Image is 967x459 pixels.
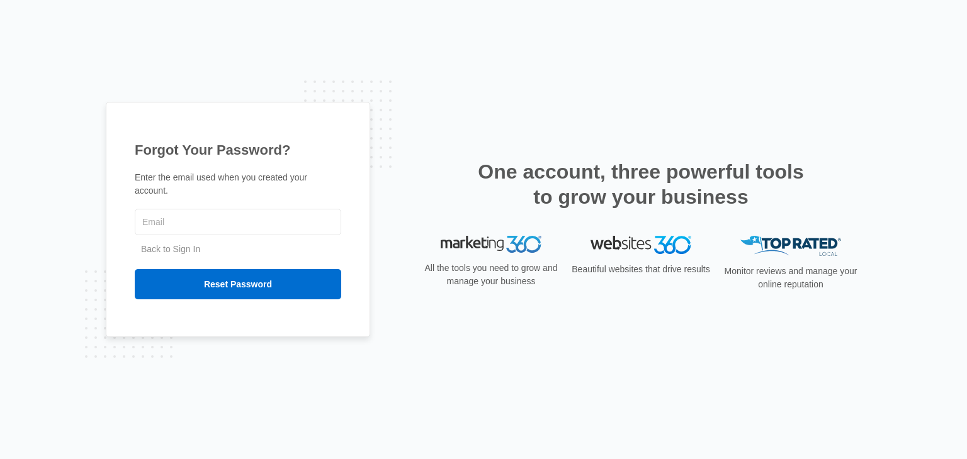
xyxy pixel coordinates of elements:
[570,263,711,276] p: Beautiful websites that drive results
[135,171,341,197] p: Enter the email used when you created your account.
[474,159,808,209] h2: One account, three powerful tools to grow your business
[441,236,541,253] img: Marketing 360
[135,209,341,235] input: Email
[720,265,861,291] p: Monitor reviews and manage your online reputation
[135,269,341,299] input: Reset Password
[141,244,200,254] a: Back to Sign In
[740,236,841,257] img: Top Rated Local
[591,236,691,254] img: Websites 360
[421,262,562,288] p: All the tools you need to grow and manage your business
[135,140,341,160] h1: Forgot Your Password?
